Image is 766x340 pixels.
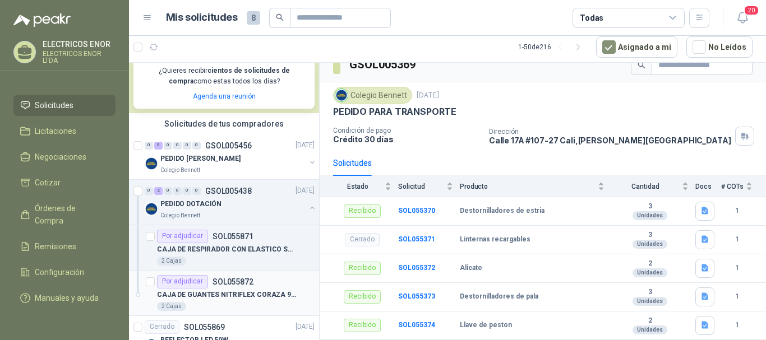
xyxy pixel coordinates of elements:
[164,142,172,150] div: 0
[398,264,435,272] a: SOL055372
[460,183,596,190] span: Producto
[460,292,538,301] b: Destornilladores de pala
[398,207,435,215] a: SOL055370
[129,225,319,271] a: Por adjudicarSOL055871CAJA DE RESPIRADOR CON ELASTICO SUJETADOR DE OREJAS N-952 Cajas
[145,157,158,170] img: Company Logo
[398,183,444,190] span: Solicitud
[13,95,116,116] a: Solicitudes
[460,321,512,330] b: Llave de peston
[184,323,225,331] p: SOL055869
[349,56,417,73] h3: GSOL005369
[489,128,731,136] p: Dirección
[460,235,530,244] b: Linternas recargables
[721,234,753,245] b: 1
[333,127,480,134] p: Condición de pago
[213,232,253,240] p: SOL055871
[145,184,317,220] a: 0 2 0 0 0 0 GSOL005438[DATE] Company LogoPEDIDO DOTACIÓNColegio Bennett
[160,166,200,175] p: Colegio Bennett
[398,292,435,300] b: SOL055373
[213,278,253,286] p: SOL055872
[633,325,667,334] div: Unidades
[145,202,158,216] img: Company Logo
[398,176,460,197] th: Solicitud
[43,50,116,64] p: ELECTRICOS ENOR LTDA
[633,211,667,220] div: Unidades
[333,157,372,169] div: Solicitudes
[154,187,163,195] div: 2
[145,139,317,175] a: 0 5 0 0 0 0 GSOL005456[DATE] Company LogoPEDIDO [PERSON_NAME]Colegio Bennett
[333,183,382,190] span: Estado
[157,302,186,311] div: 2 Cajas
[611,202,689,211] b: 3
[580,12,603,24] div: Todas
[205,187,252,195] p: GSOL005438
[460,264,482,273] b: Alicate
[398,321,435,329] a: SOL055374
[611,316,689,325] b: 2
[35,292,99,304] span: Manuales y ayuda
[13,13,71,27] img: Logo peakr
[35,240,76,253] span: Remisiones
[145,187,153,195] div: 0
[611,231,689,240] b: 3
[157,275,208,288] div: Por adjudicar
[160,199,222,209] p: PEDIDO DOTACIÓN
[611,288,689,297] b: 3
[633,268,667,277] div: Unidades
[611,176,695,197] th: Cantidad
[164,187,172,195] div: 0
[35,202,105,227] span: Órdenes de Compra
[460,176,611,197] th: Producto
[157,290,297,300] p: CAJA DE GUANTES NITRIFLEX CORAZA 9/L
[13,262,116,283] a: Configuración
[247,11,260,25] span: 8
[173,142,182,150] div: 0
[35,176,61,189] span: Cotizar
[333,134,480,144] p: Crédito 30 días
[732,8,753,28] button: 20
[518,38,587,56] div: 1 - 50 de 216
[145,320,179,334] div: Cerrado
[13,236,116,257] a: Remisiones
[460,207,544,216] b: Destornilladores de estria
[160,153,241,164] p: PEDIDO [PERSON_NAME]
[276,13,284,21] span: search
[13,198,116,231] a: Órdenes de Compra
[638,61,645,69] span: search
[721,320,753,330] b: 1
[157,244,297,255] p: CAJA DE RESPIRADOR CON ELASTICO SUJETADOR DE OREJAS N-95
[157,230,208,243] div: Por adjudicar
[417,90,439,101] p: [DATE]
[335,89,348,101] img: Company Logo
[398,235,435,243] a: SOL055371
[35,99,73,111] span: Solicitudes
[192,187,201,195] div: 0
[596,36,677,58] button: Asignado a mi
[344,204,381,218] div: Recibido
[344,290,381,304] div: Recibido
[183,142,191,150] div: 0
[160,211,200,220] p: Colegio Bennett
[611,183,680,190] span: Cantidad
[173,187,182,195] div: 0
[129,113,319,134] div: Solicitudes de tus compradores
[489,136,731,145] p: Calle 17A #107-27 Cali , [PERSON_NAME][GEOGRAPHIC_DATA]
[695,176,721,197] th: Docs
[686,36,753,58] button: No Leídos
[35,266,84,278] span: Configuración
[129,271,319,316] a: Por adjudicarSOL055872CAJA DE GUANTES NITRIFLEX CORAZA 9/L2 Cajas
[35,125,76,137] span: Licitaciones
[721,291,753,302] b: 1
[344,262,381,275] div: Recibido
[35,151,86,163] span: Negociaciones
[721,183,744,190] span: # COTs
[633,297,667,306] div: Unidades
[13,172,116,193] a: Cotizar
[169,67,290,85] b: cientos de solicitudes de compra
[744,5,759,16] span: 20
[320,176,398,197] th: Estado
